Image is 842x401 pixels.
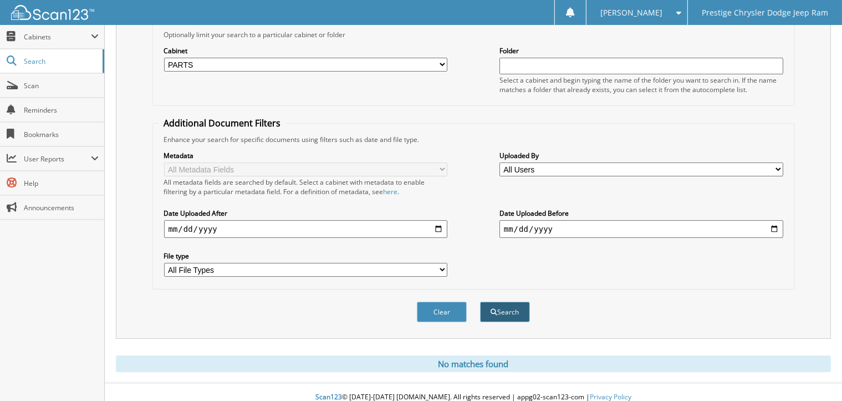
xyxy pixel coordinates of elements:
a: here [384,187,398,196]
span: Help [24,179,99,188]
span: Prestige Chrysler Dodge Jeep Ram [702,9,828,16]
button: Clear [417,302,467,322]
span: Cabinets [24,32,91,42]
span: Bookmarks [24,130,99,139]
span: Search [24,57,97,66]
span: User Reports [24,154,91,164]
input: end [499,220,783,238]
label: Uploaded By [499,151,783,160]
div: Select a cabinet and begin typing the name of the folder you want to search in. If the name match... [499,75,783,94]
div: Optionally limit your search to a particular cabinet or folder [159,30,789,39]
span: [PERSON_NAME] [600,9,662,16]
input: start [164,220,448,238]
label: Folder [499,46,783,55]
label: Cabinet [164,46,448,55]
img: scan123-logo-white.svg [11,5,94,20]
div: All metadata fields are searched by default. Select a cabinet with metadata to enable filtering b... [164,177,448,196]
label: Metadata [164,151,448,160]
span: Scan [24,81,99,90]
div: No matches found [116,356,831,372]
label: Date Uploaded After [164,209,448,218]
label: Date Uploaded Before [499,209,783,218]
span: Reminders [24,105,99,115]
div: Enhance your search for specific documents using filters such as date and file type. [159,135,789,144]
legend: Additional Document Filters [159,117,287,129]
iframe: Chat Widget [787,348,842,401]
button: Search [480,302,530,322]
label: File type [164,251,448,261]
span: Announcements [24,203,99,212]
